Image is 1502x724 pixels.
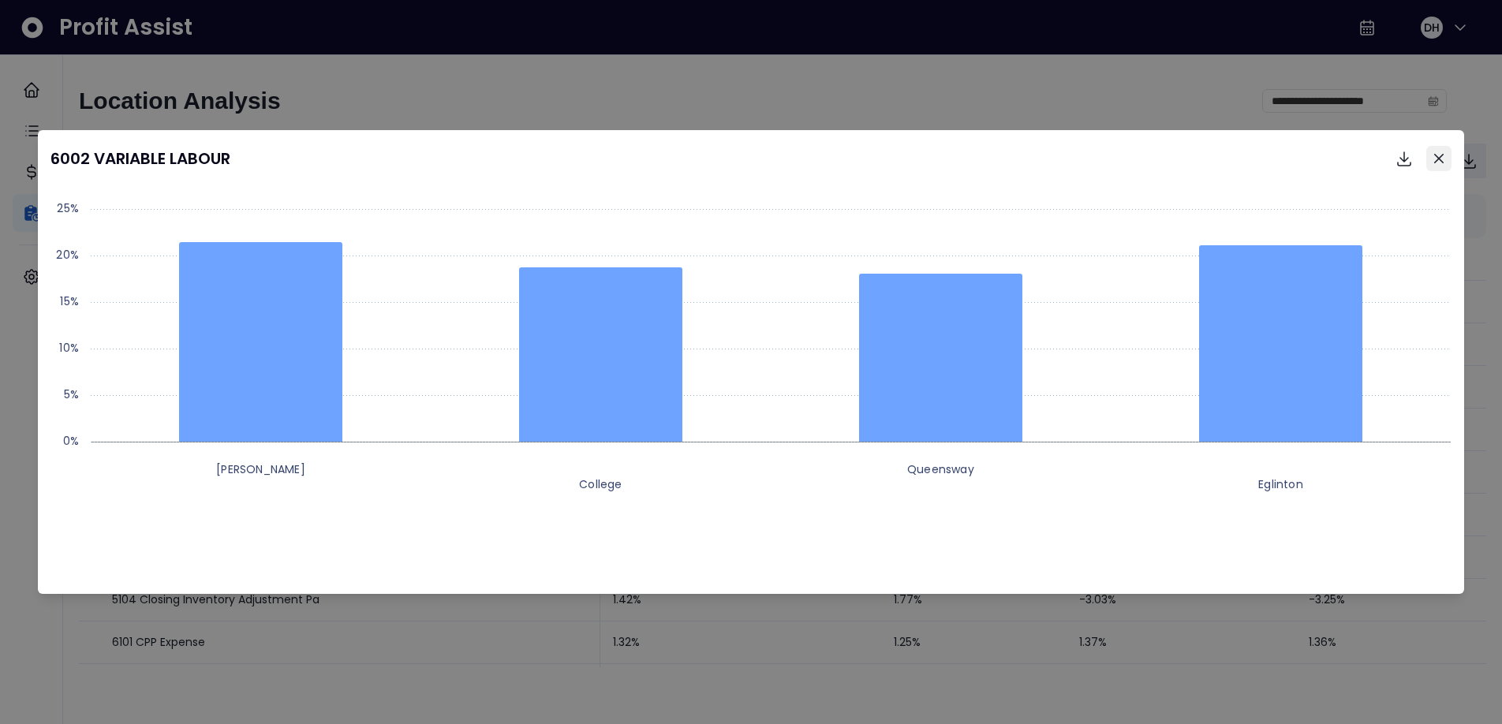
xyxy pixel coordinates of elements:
[63,386,78,402] text: 5%
[907,461,974,477] text: Queensway
[60,293,79,309] text: 15%
[56,247,79,263] text: 20%
[62,433,78,449] text: 0%
[1388,143,1420,174] button: Download options
[1258,476,1303,492] text: Eglinton
[57,200,79,216] text: 25%
[216,461,305,477] text: [PERSON_NAME]
[59,340,79,356] text: 10%
[579,476,622,492] text: College
[50,147,230,170] p: 6002 VARIABLE LABOUR
[1426,146,1452,171] button: Close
